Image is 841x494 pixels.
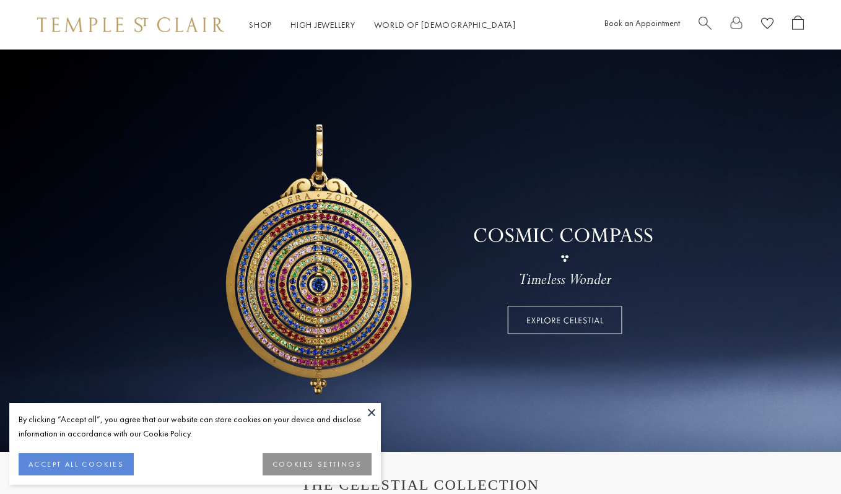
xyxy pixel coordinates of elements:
[50,477,791,493] h1: THE CELESTIAL COLLECTION
[37,17,224,32] img: Temple St. Clair
[761,15,773,35] a: View Wishlist
[604,17,680,28] a: Book an Appointment
[19,412,372,441] div: By clicking “Accept all”, you agree that our website can store cookies on your device and disclos...
[249,19,272,30] a: ShopShop
[792,15,804,35] a: Open Shopping Bag
[699,15,712,35] a: Search
[263,453,372,475] button: COOKIES SETTINGS
[249,17,516,33] nav: Main navigation
[290,19,355,30] a: High JewelleryHigh Jewellery
[374,19,516,30] a: World of [DEMOGRAPHIC_DATA]World of [DEMOGRAPHIC_DATA]
[19,453,134,475] button: ACCEPT ALL COOKIES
